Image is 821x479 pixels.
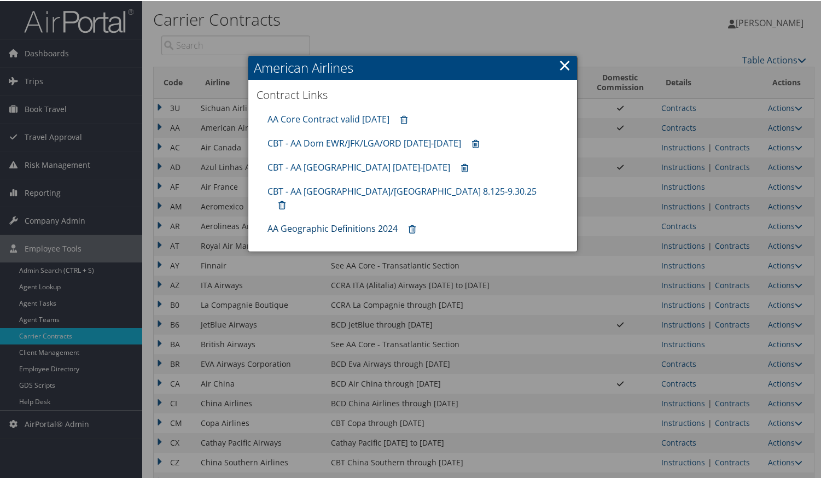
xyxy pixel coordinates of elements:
[456,157,474,177] a: Remove contract
[395,109,413,129] a: Remove contract
[403,218,421,238] a: Remove contract
[267,184,537,196] a: CBT - AA [GEOGRAPHIC_DATA]/[GEOGRAPHIC_DATA] 8.125-9.30.25
[257,86,569,102] h3: Contract Links
[267,136,461,148] a: CBT - AA Dom EWR/JFK/LGA/ORD [DATE]-[DATE]
[267,160,450,172] a: CBT - AA [GEOGRAPHIC_DATA] [DATE]-[DATE]
[467,133,485,153] a: Remove contract
[558,53,571,75] a: ×
[248,55,578,79] h2: American Airlines
[267,112,389,124] a: AA Core Contract valid [DATE]
[267,221,398,233] a: AA Geographic Definitions 2024
[273,194,291,214] a: Remove contract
